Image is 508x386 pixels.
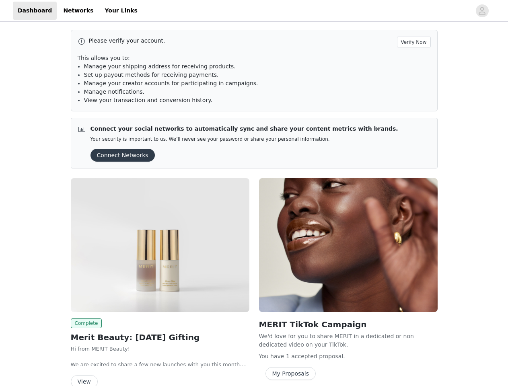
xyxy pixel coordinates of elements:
span: Complete [71,318,102,328]
p: Your security is important to us. We’ll never see your password or share your personal information. [90,136,398,142]
a: Networks [58,2,98,20]
span: Manage your shipping address for receiving products. [84,63,236,70]
h2: MERIT TikTok Campaign [259,318,438,331]
a: Dashboard [13,2,57,20]
span: View your transaction and conversion history. [84,97,212,103]
h2: Merit Beauty: [DATE] Gifting [71,331,249,343]
button: Connect Networks [90,149,155,162]
p: Connect your social networks to automatically sync and share your content metrics with brands. [90,125,398,133]
button: My Proposals [265,367,316,380]
img: MERIT [259,178,438,312]
p: We are excited to share a few new launches with you this month. Our favorite now comes in travel ... [71,361,249,369]
button: Verify Now [397,37,431,47]
div: avatar [478,4,486,17]
p: Please verify your account. [89,37,394,45]
a: View [71,379,98,385]
p: You have 1 accepted proposal . [259,352,438,361]
span: Manage your creator accounts for participating in campaigns. [84,80,258,86]
a: Your Links [100,2,142,20]
img: MERIT [71,178,249,312]
span: Manage notifications. [84,88,145,95]
p: Hi from MERIT Beauty! [71,345,249,353]
span: Set up payout methods for receiving payments. [84,72,219,78]
p: This allows you to: [78,54,431,62]
p: We'd love for you to share MERIT in a dedicated or non dedicated video on your TikTok. [259,332,438,349]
